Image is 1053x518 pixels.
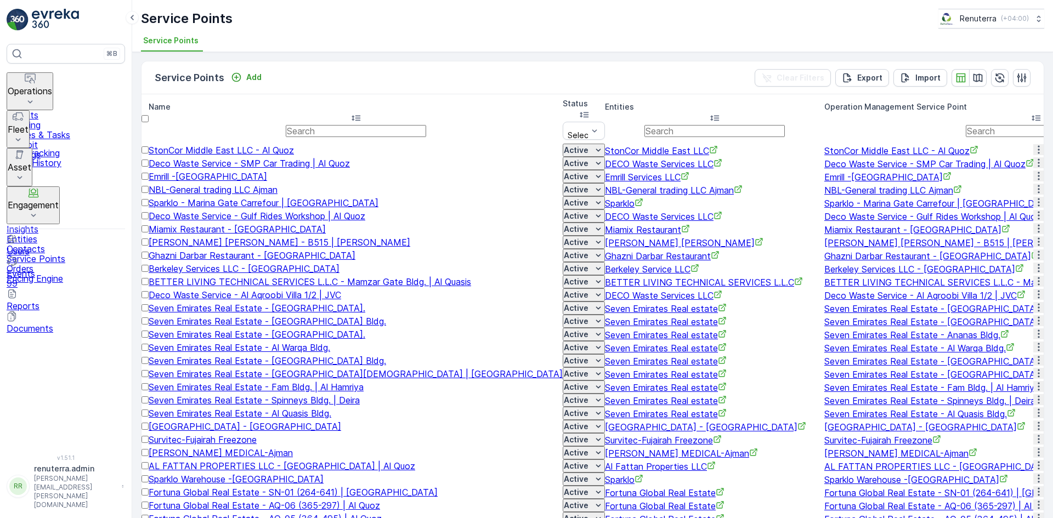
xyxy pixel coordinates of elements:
[227,71,266,84] button: Add
[564,289,588,300] p: Active
[246,72,262,83] p: Add
[605,487,724,498] span: Fortuna Global Real Estate
[149,329,365,340] span: Seven Emirates Real Estate - [GEOGRAPHIC_DATA].
[149,421,341,432] span: [GEOGRAPHIC_DATA] - [GEOGRAPHIC_DATA]
[149,276,471,287] span: BETTER LIVING TECHNICAL SERVICES L.L.C - Mamzar Gate Bldg. | Al Quasis
[7,246,125,256] p: Users
[824,264,1024,275] a: Berkeley Services LLC - Town Square
[605,185,743,196] a: NBL-General trading LLC Ajman
[143,35,199,46] span: Service Points
[824,303,1050,314] a: Seven Emirates Real Estate - Al Rigga Bldg.
[824,408,1016,419] a: Seven Emirates Real Estate - Al Quasis Bldg.
[149,500,380,511] span: Fortuna Global Real Estate - AQ-06 (365-297) | Al Quoz
[644,125,785,137] input: Search
[605,395,727,406] a: Seven Emirates Real estate
[563,499,605,512] button: Active
[8,86,52,96] p: Operations
[149,421,341,432] a: Dubai Harbour - Bay Marina
[563,183,605,196] button: Active
[564,500,588,511] p: Active
[564,171,588,182] p: Active
[149,197,378,208] span: Sparklo - Marina Gate Carrefour | [GEOGRAPHIC_DATA]
[564,303,588,314] p: Active
[7,258,125,288] a: Events99
[563,275,605,288] button: Active
[824,474,1008,485] a: Sparklo Warehouse -Ras al Khaimah
[563,144,605,157] button: Active
[149,460,415,471] span: AL FATTAN PROPERTIES LLC - [GEOGRAPHIC_DATA] | Al Quoz
[7,224,125,234] a: Insights
[149,460,415,471] a: AL FATTAN PROPERTIES LLC - LOTUS PLAZA | Al Quoz
[605,448,758,459] a: JADORE CLINIQUE MEDICAL-Ajman
[568,131,592,140] p: Select
[605,172,689,183] span: Emrill Services LLC
[824,172,952,183] a: Emrill -Yansoon Buildings
[564,210,588,221] p: Active
[824,251,1040,261] a: Ghazni Darbar Restaurant - Sonapur
[564,434,588,445] p: Active
[605,448,758,459] span: [PERSON_NAME] MEDICAL-Ajman
[7,9,29,31] img: logo
[563,433,605,446] button: Active
[564,197,588,208] p: Active
[564,408,588,419] p: Active
[824,290,1026,301] span: Deco Waste Service - Al Aqroobi Villa 1/2 | JVC
[563,459,605,473] button: Active
[563,170,605,183] button: Active
[563,446,605,459] button: Active
[824,145,978,156] span: StonCor Middle East LLC - Al Quoz
[9,477,27,495] div: RR
[960,13,997,24] p: Renuterra
[824,448,977,459] span: [PERSON_NAME] MEDICAL-Ajman
[824,422,1026,432] a: Dubai Harbour - Bay Marina
[149,289,341,300] span: Deco Waste Service - Al Aqroobi Villa 1/2 | JVC
[605,474,643,485] span: Sparklo
[149,171,267,182] a: Emrill -Yansoon Buildings
[7,72,53,110] button: Operations
[564,421,588,432] p: Active
[605,158,722,169] span: DECO Waste Services LLC
[605,343,727,354] span: Seven Emirates Real estate
[563,315,605,328] button: Active
[824,474,1008,485] span: Sparklo Warehouse -[GEOGRAPHIC_DATA]
[34,474,116,509] p: [PERSON_NAME][EMAIL_ADDRESS][PERSON_NAME][DOMAIN_NAME]
[149,250,355,261] a: Ghazni Darbar Restaurant - Sonapur
[605,145,718,156] a: StonCor Middle East LLC
[149,408,331,419] a: Seven Emirates Real Estate - Al Quasis Bldg.
[605,329,727,340] a: Seven Emirates Real estate
[563,328,605,341] button: Active
[149,237,410,248] a: Hussain Nasser Ahmad Lootah - B515 | Al Nadha
[7,301,125,311] p: Reports
[824,343,1015,354] a: Seven Emirates Real Estate - Al Warqa Bldg.
[605,356,727,367] a: Seven Emirates Real estate
[564,368,588,379] p: Active
[149,145,294,156] span: StonCor Middle East LLC - Al Quoz
[605,277,803,288] a: BETTER LIVING TECHNICAL SERVICES L.L.C
[563,223,605,236] button: Active
[564,329,588,340] p: Active
[563,341,605,354] button: Active
[605,500,724,511] span: Fortuna Global Real Estate
[824,211,1050,222] span: Deco Waste Service - Gulf Rides Workshop | Al Quoz
[563,288,605,301] button: Active
[824,158,1034,169] span: Deco Waste Service - SMP Car Trading | Al Quoz
[605,408,727,419] a: Seven Emirates Real estate
[563,407,605,420] button: Active
[149,447,293,458] span: [PERSON_NAME] MEDICAL-Ajman
[605,435,722,446] span: Survitec-Fujairah Freezone
[34,463,116,474] p: renuterra.admin
[605,303,727,314] a: Seven Emirates Real estate
[915,72,941,83] p: Import
[149,434,257,445] a: Survitec-Fujairah Freezone
[777,72,824,83] p: Clear Filters
[149,158,350,169] span: Deco Waste Service - SMP Car Trading | Al Quoz
[563,209,605,223] button: Active
[824,435,941,446] a: Survitec-Fujairah Freezone
[7,313,125,333] a: Documents
[824,251,1040,261] span: Ghazni Darbar Restaurant - [GEOGRAPHIC_DATA]
[605,290,722,301] a: DECO Waste Services LLC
